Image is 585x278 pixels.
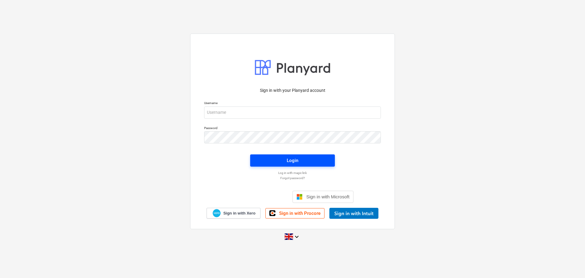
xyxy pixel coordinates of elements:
[204,101,381,106] p: Username
[306,194,349,199] span: Sign in with Microsoft
[204,107,381,119] input: Username
[293,233,300,240] i: keyboard_arrow_down
[213,209,221,217] img: Xero logo
[223,211,255,216] span: Sign in with Xero
[296,194,303,200] img: Microsoft logo
[229,190,291,204] iframe: Sign in with Google Button
[287,157,298,164] div: Login
[204,87,381,94] p: Sign in with your Planyard account
[279,211,321,216] span: Sign in with Procore
[207,208,261,218] a: Sign in with Xero
[250,154,335,167] button: Login
[555,249,585,278] iframe: Chat Widget
[265,208,324,218] a: Sign in with Procore
[201,176,384,180] a: Forgot password?
[204,126,381,131] p: Password
[201,171,384,175] a: Log in with magic link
